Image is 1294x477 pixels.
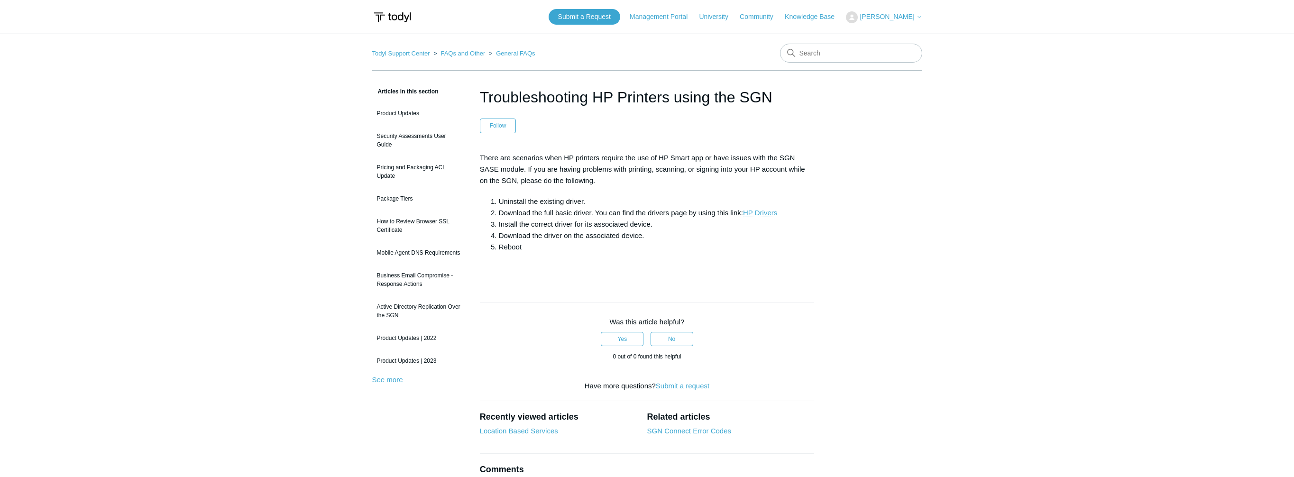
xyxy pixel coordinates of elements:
[441,50,485,57] a: FAQs and Other
[372,127,466,154] a: Security Assessments User Guide
[651,332,693,346] button: This article was not helpful
[372,190,466,208] a: Package Tiers
[480,411,638,423] h2: Recently viewed articles
[480,463,815,476] h2: Comments
[487,50,535,57] li: General FAQs
[480,119,516,133] button: Follow Article
[613,353,681,360] span: 0 out of 0 found this helpful
[372,50,430,57] a: Todyl Support Center
[647,427,731,435] a: SGN Connect Error Codes
[549,9,620,25] a: Submit a Request
[601,332,643,346] button: This article was helpful
[780,44,922,63] input: Search
[630,12,697,22] a: Management Portal
[480,86,815,109] h1: Troubleshooting HP Printers using the SGN
[372,352,466,370] a: Product Updates | 2023
[372,158,466,185] a: Pricing and Packaging ACL Update
[785,12,844,22] a: Knowledge Base
[372,212,466,239] a: How to Review Browser SSL Certificate
[496,50,535,57] a: General FAQs
[499,219,815,230] li: Install the correct driver for its associated device.
[372,104,466,122] a: Product Updates
[480,381,815,392] div: Have more questions?
[743,209,777,217] a: HP Drivers
[372,88,439,95] span: Articles in this section
[480,152,815,186] p: There are scenarios when HP printers require the use of HP Smart app or have issues with the SGN ...
[740,12,783,22] a: Community
[372,50,432,57] li: Todyl Support Center
[860,13,914,20] span: [PERSON_NAME]
[480,427,558,435] a: Location Based Services
[372,9,413,26] img: Todyl Support Center Help Center home page
[647,411,814,423] h2: Related articles
[699,12,737,22] a: University
[499,196,815,207] li: Uninstall the existing driver.
[372,244,466,262] a: Mobile Agent DNS Requirements
[610,318,685,326] span: Was this article helpful?
[846,11,922,23] button: [PERSON_NAME]
[499,207,815,219] li: Download the full basic driver. You can find the drivers page by using this link:
[499,241,815,253] li: Reboot
[431,50,487,57] li: FAQs and Other
[372,376,403,384] a: See more
[372,266,466,293] a: Business Email Compromise - Response Actions
[499,230,815,241] li: Download the driver on the associated device.
[372,298,466,324] a: Active Directory Replication Over the SGN
[656,382,709,390] a: Submit a request
[372,329,466,347] a: Product Updates | 2022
